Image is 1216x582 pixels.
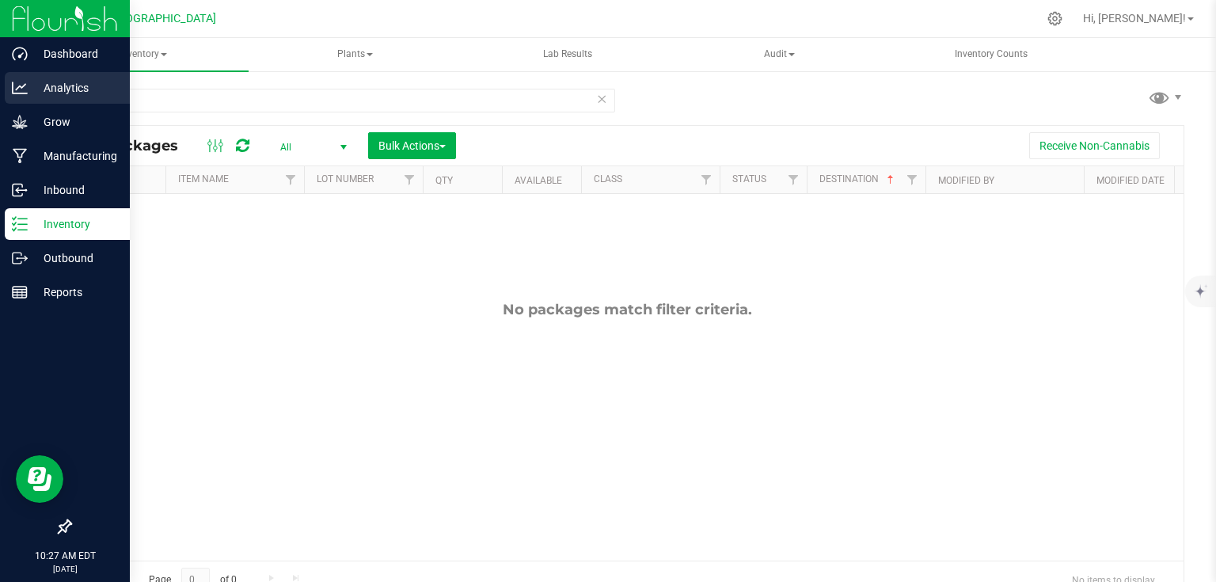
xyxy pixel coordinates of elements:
p: Analytics [28,78,123,97]
a: Qty [435,175,453,186]
div: Manage settings [1045,11,1065,26]
span: Audit [674,39,883,70]
inline-svg: Reports [12,284,28,300]
a: Inventory [38,38,249,71]
a: Available [515,175,562,186]
a: Item Name [178,173,229,184]
span: Plants [251,39,460,70]
p: 10:27 AM EDT [7,549,123,563]
span: [GEOGRAPHIC_DATA] [108,12,216,25]
button: Receive Non-Cannabis [1029,132,1160,159]
a: Filter [899,166,925,193]
inline-svg: Dashboard [12,46,28,62]
span: Clear [596,89,607,109]
a: Lot Number [317,173,374,184]
p: Manufacturing [28,146,123,165]
span: Bulk Actions [378,139,446,152]
p: Outbound [28,249,123,268]
a: Modified By [938,175,994,186]
a: Filter [781,166,807,193]
span: Lab Results [522,48,614,61]
a: Filter [278,166,304,193]
inline-svg: Grow [12,114,28,130]
p: Dashboard [28,44,123,63]
p: [DATE] [7,563,123,575]
a: Destination [819,173,897,184]
button: Bulk Actions [368,132,456,159]
div: No packages match filter criteria. [70,301,1184,318]
p: Inventory [28,215,123,234]
inline-svg: Inventory [12,216,28,232]
a: Status [732,173,766,184]
inline-svg: Manufacturing [12,148,28,164]
inline-svg: Analytics [12,80,28,96]
inline-svg: Outbound [12,250,28,266]
span: All Packages [82,137,194,154]
span: Hi, [PERSON_NAME]! [1083,12,1186,25]
input: Search Package ID, Item Name, SKU, Lot or Part Number... [70,89,615,112]
a: Class [594,173,622,184]
iframe: Resource center [16,455,63,503]
a: Inventory Counts [886,38,1096,71]
span: Inventory Counts [933,48,1049,61]
p: Inbound [28,181,123,200]
a: Plants [250,38,461,71]
a: Filter [693,166,720,193]
p: Grow [28,112,123,131]
a: Lab Results [462,38,673,71]
a: Audit [674,38,884,71]
p: Reports [28,283,123,302]
a: Modified Date [1096,175,1165,186]
a: Filter [397,166,423,193]
inline-svg: Inbound [12,182,28,198]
